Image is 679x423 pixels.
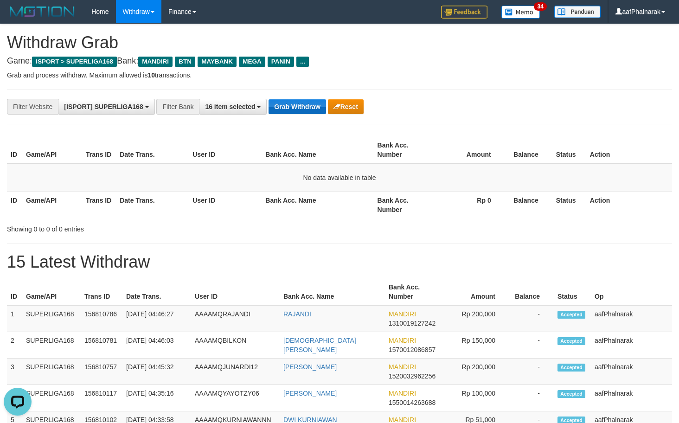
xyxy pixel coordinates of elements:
td: Rp 200,000 [442,359,509,385]
a: [DEMOGRAPHIC_DATA][PERSON_NAME] [283,337,356,353]
div: Showing 0 to 0 of 0 entries [7,221,276,234]
span: BTN [175,57,195,67]
th: Action [586,137,672,163]
td: AAAAMQRAJANDI [191,305,280,332]
th: Amount [442,279,509,305]
span: [ISPORT] SUPERLIGA168 [64,103,143,110]
img: panduan.png [554,6,601,18]
span: ... [296,57,309,67]
a: [PERSON_NAME] [283,363,337,371]
th: Game/API [22,279,81,305]
td: 2 [7,332,22,359]
td: 1 [7,305,22,332]
th: Trans ID [82,192,116,218]
td: Rp 200,000 [442,305,509,332]
p: Grab and process withdraw. Maximum allowed is transactions. [7,70,672,80]
td: [DATE] 04:46:03 [122,332,191,359]
th: User ID [189,192,262,218]
th: Date Trans. [122,279,191,305]
button: 16 item selected [199,99,267,115]
th: Bank Acc. Name [280,279,385,305]
td: - [509,359,554,385]
th: Bank Acc. Number [374,137,434,163]
a: [PERSON_NAME] [283,390,337,397]
span: MAYBANK [198,57,237,67]
th: Bank Acc. Number [374,192,434,218]
td: 156810757 [81,359,122,385]
td: [DATE] 04:35:16 [122,385,191,411]
th: Bank Acc. Name [262,192,373,218]
span: ISPORT > SUPERLIGA168 [32,57,117,67]
strong: 10 [147,71,155,79]
td: [DATE] 04:46:27 [122,305,191,332]
span: MANDIRI [389,310,416,318]
div: Filter Website [7,99,58,115]
h1: 15 Latest Withdraw [7,253,672,271]
th: Date Trans. [116,192,189,218]
span: 34 [534,2,546,11]
td: 156810781 [81,332,122,359]
span: MANDIRI [389,337,416,344]
td: AAAAMQYAYOTZY06 [191,385,280,411]
span: Accepted [557,364,585,372]
th: Trans ID [81,279,122,305]
th: Rp 0 [434,192,505,218]
td: - [509,385,554,411]
th: Balance [505,137,552,163]
td: No data available in table [7,163,672,192]
h4: Game: Bank: [7,57,672,66]
img: Feedback.jpg [441,6,487,19]
th: ID [7,137,22,163]
span: Accepted [557,390,585,398]
span: Copy 1520032962256 to clipboard [389,372,436,380]
td: SUPERLIGA168 [22,305,81,332]
td: aafPhalnarak [591,332,672,359]
h1: Withdraw Grab [7,33,672,52]
span: Accepted [557,311,585,319]
td: SUPERLIGA168 [22,359,81,385]
span: MANDIRI [389,363,416,371]
th: Balance [509,279,554,305]
span: Copy 1550014263688 to clipboard [389,399,436,406]
a: RAJANDI [283,310,311,318]
td: Rp 150,000 [442,332,509,359]
th: Op [591,279,672,305]
td: 3 [7,359,22,385]
div: Filter Bank [156,99,199,115]
th: Amount [434,137,505,163]
span: MANDIRI [389,390,416,397]
button: Open LiveChat chat widget [4,4,32,32]
th: Bank Acc. Name [262,137,373,163]
img: Button%20Memo.svg [501,6,540,19]
th: User ID [191,279,280,305]
span: MEGA [239,57,265,67]
th: Status [554,279,591,305]
td: aafPhalnarak [591,385,672,411]
td: - [509,305,554,332]
td: SUPERLIGA168 [22,332,81,359]
td: 156810786 [81,305,122,332]
th: Date Trans. [116,137,189,163]
span: Copy 1570012086857 to clipboard [389,346,436,353]
td: SUPERLIGA168 [22,385,81,411]
th: User ID [189,137,262,163]
td: aafPhalnarak [591,305,672,332]
td: aafPhalnarak [591,359,672,385]
th: Game/API [22,137,82,163]
td: AAAAMQJUNARDI12 [191,359,280,385]
img: MOTION_logo.png [7,5,77,19]
td: Rp 100,000 [442,385,509,411]
td: - [509,332,554,359]
th: ID [7,279,22,305]
span: 16 item selected [205,103,255,110]
th: ID [7,192,22,218]
span: Accepted [557,337,585,345]
button: [ISPORT] SUPERLIGA168 [58,99,154,115]
th: Game/API [22,192,82,218]
span: PANIN [268,57,294,67]
td: AAAAMQBILKON [191,332,280,359]
th: Trans ID [82,137,116,163]
th: Bank Acc. Number [385,279,442,305]
button: Reset [328,99,364,114]
th: Status [552,137,586,163]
